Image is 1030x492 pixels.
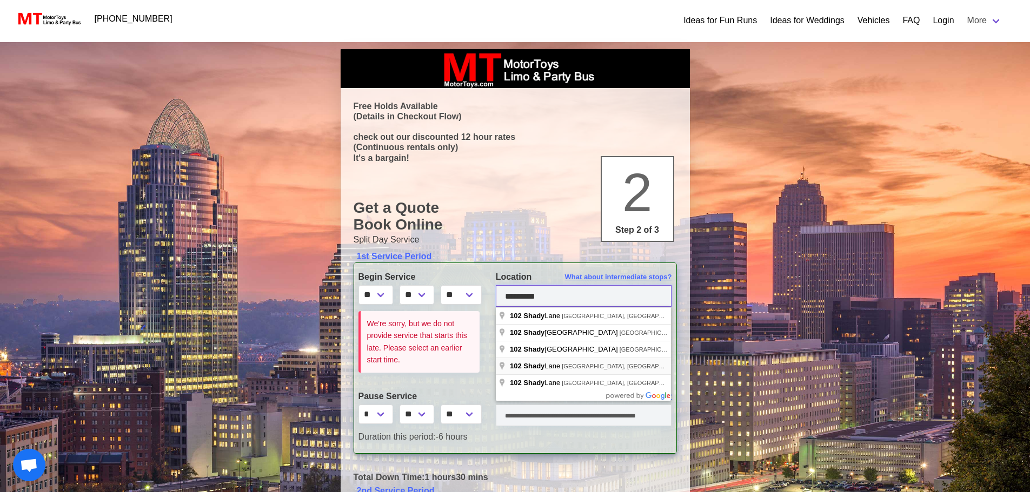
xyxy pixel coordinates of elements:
p: It's a bargain! [354,153,677,163]
span: [GEOGRAPHIC_DATA] [510,345,620,353]
span: Shady [523,328,544,336]
span: Lane [510,362,562,370]
a: FAQ [902,14,920,27]
span: [GEOGRAPHIC_DATA], [GEOGRAPHIC_DATA], [GEOGRAPHIC_DATA] [562,313,754,319]
span: Shady [523,345,544,353]
a: Vehicles [858,14,890,27]
a: Ideas for Weddings [770,14,845,27]
span: 102 [510,328,522,336]
span: Location [496,272,532,281]
span: Total Down Time: [354,473,425,482]
a: Open chat [13,449,45,481]
p: Split Day Service [354,233,677,246]
span: Lane [510,379,562,387]
p: check out our discounted 12 hour rates [354,132,677,142]
h1: Get a Quote Book Online [354,199,677,233]
img: MotorToys Logo [15,11,82,26]
span: 102 [510,345,522,353]
div: 1 hours [345,471,685,484]
div: -6 hours [350,430,680,443]
a: Login [933,14,954,27]
span: Shady [523,362,544,370]
span: [GEOGRAPHIC_DATA], [GEOGRAPHIC_DATA], [GEOGRAPHIC_DATA] [562,380,754,386]
span: [GEOGRAPHIC_DATA], [GEOGRAPHIC_DATA], [GEOGRAPHIC_DATA] [620,346,812,353]
label: Pause Service [358,390,480,403]
span: [GEOGRAPHIC_DATA], [GEOGRAPHIC_DATA], [GEOGRAPHIC_DATA] [562,363,754,369]
span: 2 [622,162,653,223]
span: 102 [510,312,522,320]
small: We're sorry, but we do not provide service that starts this late. Please select an earlier start ... [367,319,467,364]
span: Location [496,392,532,401]
img: box_logo_brand.jpeg [434,49,596,88]
span: What about intermediate stops? [565,272,672,282]
span: Shady [523,379,544,387]
a: [PHONE_NUMBER] [88,8,179,30]
p: Free Holds Available [354,101,677,111]
span: [GEOGRAPHIC_DATA], [GEOGRAPHIC_DATA], [GEOGRAPHIC_DATA] [620,329,812,336]
span: 30 mins [456,473,488,482]
p: (Continuous rentals only) [354,142,677,152]
span: 102 [510,379,522,387]
p: (Details in Checkout Flow) [354,111,677,122]
span: Lane [510,312,562,320]
p: Step 2 of 3 [606,224,669,237]
span: Shady [523,312,544,320]
label: Begin Service [358,271,480,284]
span: Duration this period: [358,432,436,441]
a: More [961,10,1008,31]
a: Ideas for Fun Runs [683,14,757,27]
span: [GEOGRAPHIC_DATA] [510,328,620,336]
span: 102 [510,362,522,370]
